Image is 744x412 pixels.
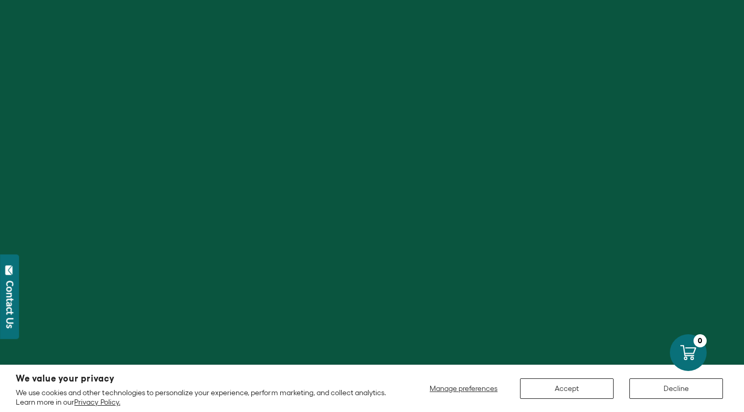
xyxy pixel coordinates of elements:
button: Decline [629,378,723,399]
div: 0 [694,334,707,347]
h2: We value your privacy [16,374,388,383]
a: Privacy Policy. [74,398,120,406]
span: Manage preferences [430,384,497,393]
div: Contact Us [5,281,15,328]
button: Accept [520,378,614,399]
p: We use cookies and other technologies to personalize your experience, perform marketing, and coll... [16,388,388,407]
button: Manage preferences [423,378,504,399]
